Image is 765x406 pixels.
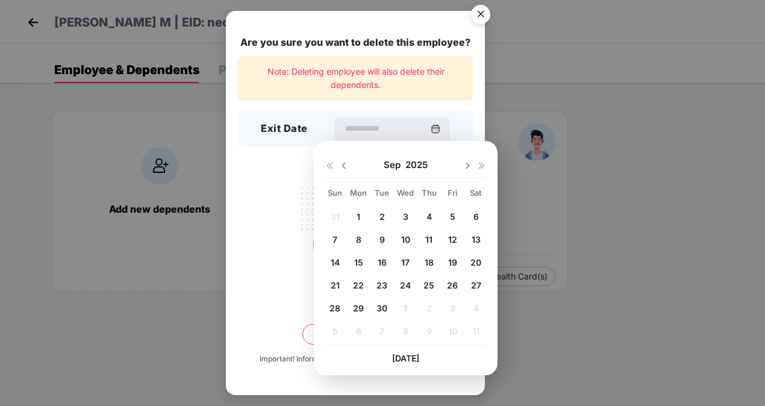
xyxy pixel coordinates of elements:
span: 11 [425,234,432,245]
span: 24 [400,280,411,290]
img: svg+xml;base64,PHN2ZyBpZD0iRHJvcGRvd24tMzJ4MzIiIHhtbG5zPSJodHRwOi8vd3d3LnczLm9yZy8yMDAwL3N2ZyIgd2... [339,161,349,170]
img: svg+xml;base64,PHN2ZyBpZD0iQ2FsZW5kYXItMzJ4MzIiIHhtbG5zPSJodHRwOi8vd3d3LnczLm9yZy8yMDAwL3N2ZyIgd2... [431,124,440,134]
div: Wed [395,187,416,198]
div: Sat [466,187,487,198]
img: svg+xml;base64,PHN2ZyBpZD0iRHJvcGRvd24tMzJ4MzIiIHhtbG5zPSJodHRwOi8vd3d3LnczLm9yZy8yMDAwL3N2ZyIgd2... [463,161,472,170]
span: 4 [426,211,432,222]
span: 16 [378,257,387,267]
span: 25 [423,280,434,290]
div: Important! Information once deleted, can’t be recovered. [260,354,451,365]
div: Are you sure you want to delete this employee? [238,35,473,50]
span: 10 [401,234,410,245]
span: 21 [331,280,340,290]
span: 1 [357,211,360,222]
span: 5 [450,211,455,222]
span: [DATE] [392,353,419,363]
span: 2 [379,211,385,222]
img: svg+xml;base64,PHN2ZyB4bWxucz0iaHR0cDovL3d3dy53My5vcmcvMjAwMC9zdmciIHdpZHRoPSIxNiIgaGVpZ2h0PSIxNi... [325,161,334,170]
button: Delete permanently [302,324,408,345]
span: 2025 [405,159,428,171]
div: Mon [348,187,369,198]
span: 19 [448,257,457,267]
img: svg+xml;base64,PHN2ZyB4bWxucz0iaHR0cDovL3d3dy53My5vcmcvMjAwMC9zdmciIHdpZHRoPSIyMjQiIGhlaWdodD0iMT... [288,181,423,275]
h3: Exit Date [261,121,308,137]
span: 15 [354,257,363,267]
span: 7 [333,234,337,245]
span: 17 [401,257,410,267]
span: 13 [472,234,481,245]
div: Fri [442,187,463,198]
span: 20 [470,257,481,267]
span: 30 [376,303,387,313]
span: 8 [356,234,361,245]
span: Sep [384,159,405,171]
span: 29 [353,303,364,313]
span: 28 [329,303,340,313]
span: 18 [425,257,434,267]
span: 26 [447,280,458,290]
div: Note: Deleting employee will also delete their dependents. [238,56,473,101]
span: 14 [331,257,340,267]
div: Sun [325,187,346,198]
div: Tue [372,187,393,198]
span: 12 [448,234,457,245]
span: 23 [376,280,387,290]
span: 3 [403,211,408,222]
span: 6 [473,211,479,222]
span: 27 [471,280,481,290]
img: svg+xml;base64,PHN2ZyB4bWxucz0iaHR0cDovL3d3dy53My5vcmcvMjAwMC9zdmciIHdpZHRoPSIxNiIgaGVpZ2h0PSIxNi... [477,161,487,170]
span: 22 [353,280,364,290]
span: 9 [379,234,385,245]
div: Thu [419,187,440,198]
